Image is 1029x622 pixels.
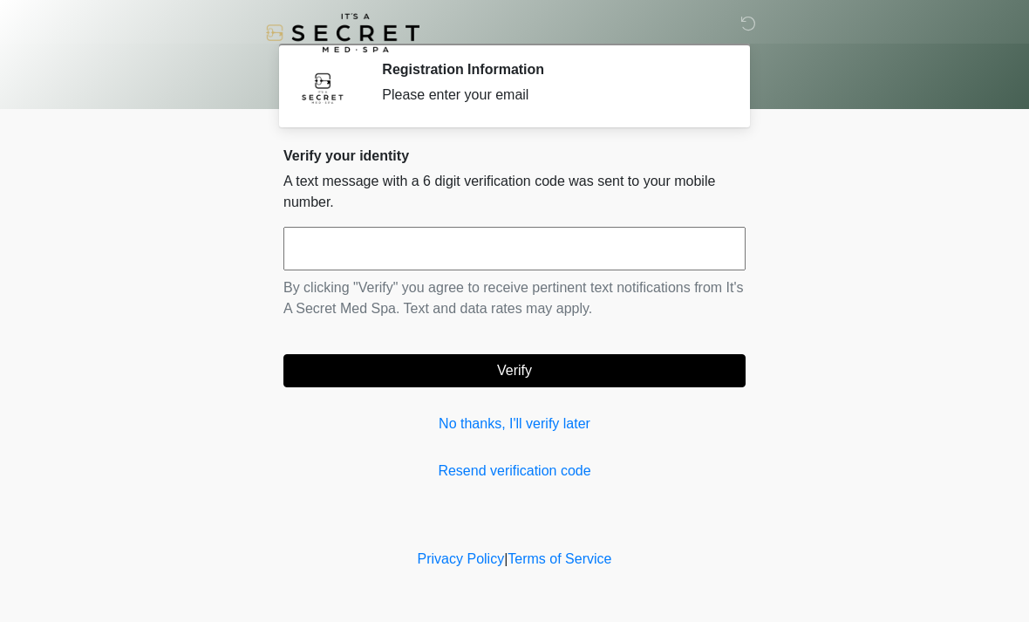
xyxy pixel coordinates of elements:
[382,85,719,106] div: Please enter your email
[382,61,719,78] h2: Registration Information
[283,147,746,164] h2: Verify your identity
[508,551,611,566] a: Terms of Service
[283,414,746,434] a: No thanks, I'll verify later
[266,13,419,52] img: It's A Secret Med Spa Logo
[418,551,505,566] a: Privacy Policy
[283,277,746,319] p: By clicking "Verify" you agree to receive pertinent text notifications from It's A Secret Med Spa...
[504,551,508,566] a: |
[283,354,746,387] button: Verify
[296,61,349,113] img: Agent Avatar
[283,171,746,213] p: A text message with a 6 digit verification code was sent to your mobile number.
[283,461,746,482] a: Resend verification code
